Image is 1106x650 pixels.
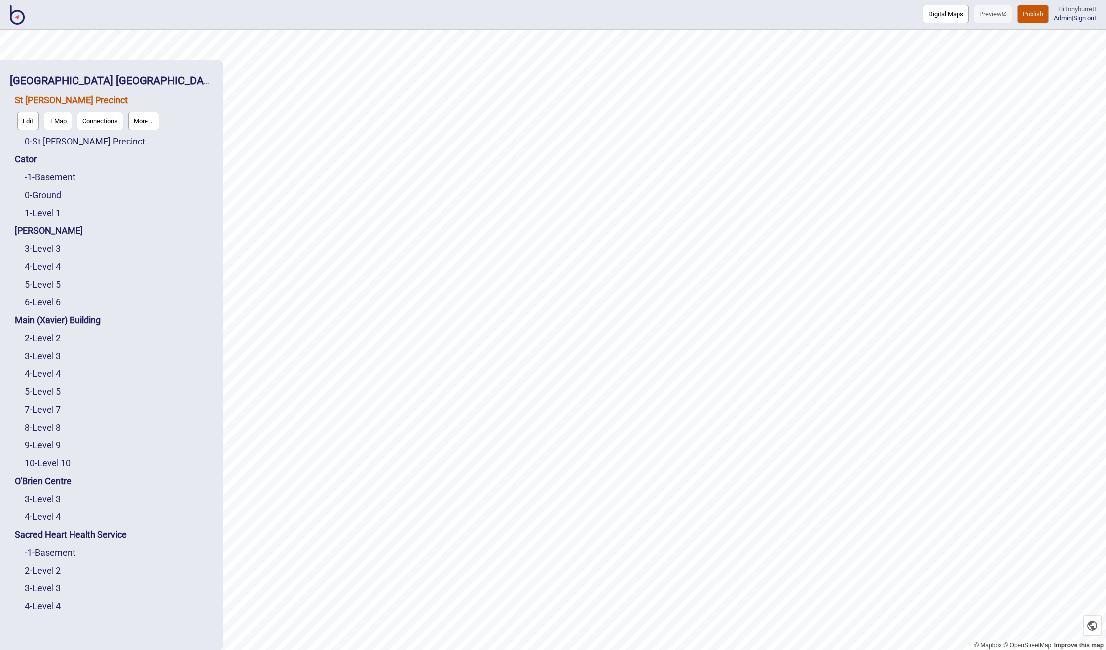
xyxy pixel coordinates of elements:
a: 1-Level 1 [25,208,61,218]
a: Mapbox [974,642,1002,649]
a: St [PERSON_NAME] Precinct [15,95,128,105]
span: | [1054,14,1073,22]
div: Cator [15,150,213,168]
a: 5-Level 5 [25,279,61,289]
a: 0-St [PERSON_NAME] Precinct [25,136,145,146]
a: Cator [15,154,37,164]
img: preview [1002,11,1007,16]
a: 4-Level 4 [25,261,61,272]
a: 4-Level 4 [25,601,61,611]
a: 5-Level 5 [25,386,61,397]
a: Main (Xavier) Building [15,315,101,325]
div: De Lacy [15,222,213,240]
a: 3-Level 3 [25,583,61,593]
div: Level 4 [25,258,213,276]
a: O'Brien Centre [15,476,72,486]
a: 2-Level 2 [25,565,61,576]
div: St Vincent's Precinct [15,91,213,133]
button: More ... [128,112,159,130]
div: O'Brien Centre [15,472,213,490]
div: Level 10 [25,454,213,472]
a: 10-Level 10 [25,458,71,468]
img: BindiMaps CMS [10,5,25,25]
a: 3-Level 3 [25,243,61,254]
div: Level 7 [25,401,213,419]
a: 6-Level 6 [25,297,61,307]
button: Preview [974,5,1012,23]
a: 4-Level 4 [25,511,61,522]
a: 3-Level 3 [25,351,61,361]
a: -1-Basement [25,172,75,182]
div: Basement [25,168,213,186]
div: St Vincent's Precinct [25,133,213,150]
a: Connections [74,109,126,133]
a: -1-Basement [25,547,75,558]
button: Edit [17,112,39,130]
div: Main (Xavier) Building [15,311,213,329]
a: 4-Level 4 [25,368,61,379]
div: Sacred Heart Health Service [15,526,213,544]
div: Level 8 [25,419,213,436]
div: Level 1 [25,204,213,222]
div: Hi Tonyburrett [1054,5,1096,14]
button: Sign out [1073,14,1096,22]
button: Digital Maps [923,5,969,23]
div: Level 3 [25,240,213,258]
div: Basement [25,544,213,562]
div: Ground [25,186,213,204]
div: Level 9 [25,436,213,454]
div: Level 5 [25,383,213,401]
a: Map feedback [1054,642,1104,649]
a: Admin [1054,14,1072,22]
div: Level 3 [25,579,213,597]
a: Edit [15,109,41,133]
button: Connections [77,112,123,130]
a: Previewpreview [974,5,1012,23]
a: [GEOGRAPHIC_DATA] [GEOGRAPHIC_DATA] [10,74,219,87]
a: 9-Level 9 [25,440,61,450]
div: Level 4 [25,365,213,383]
a: [PERSON_NAME] [15,225,83,236]
a: More ... [126,109,162,133]
div: Level 3 [25,490,213,508]
div: Level 6 [25,293,213,311]
a: OpenStreetMap [1003,642,1051,649]
div: Level 3 [25,347,213,365]
a: Sacred Heart Health Service [15,529,127,540]
div: Level 2 [25,562,213,579]
div: Level 2 [25,329,213,347]
div: Level 4 [25,597,213,615]
a: 3-Level 3 [25,494,61,504]
a: 7-Level 7 [25,404,61,415]
a: 2-Level 2 [25,333,61,343]
div: St Vincent's Public Hospital Sydney [10,70,213,91]
a: 0-Ground [25,190,61,200]
button: + Map [44,112,72,130]
div: Level 4 [25,508,213,526]
a: 8-Level 8 [25,422,61,433]
button: Publish [1017,5,1049,23]
div: Level 5 [25,276,213,293]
